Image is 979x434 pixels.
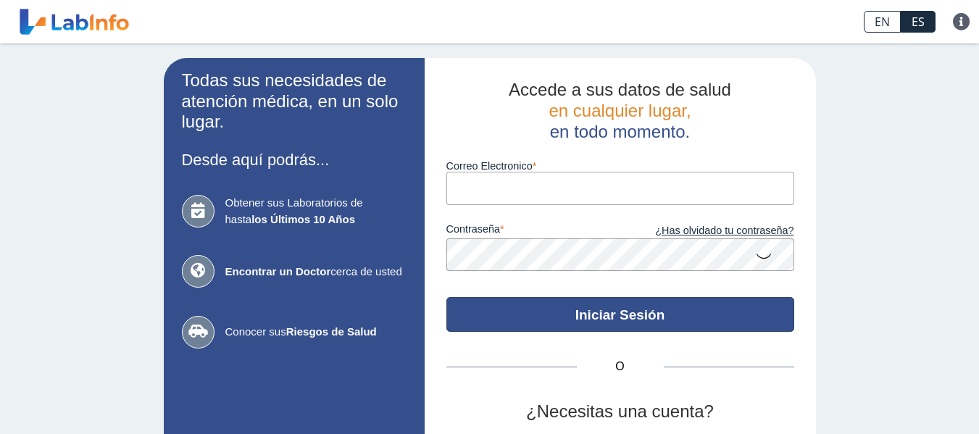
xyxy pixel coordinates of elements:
[550,122,690,141] span: en todo momento.
[577,358,664,375] span: O
[182,70,407,133] h2: Todas sus necesidades de atención médica, en un solo lugar.
[446,401,794,422] h2: ¿Necesitas una cuenta?
[286,325,377,338] b: Riesgos de Salud
[901,11,936,33] a: ES
[549,101,691,120] span: en cualquier lugar,
[620,223,794,239] a: ¿Has olvidado tu contraseña?
[509,80,731,99] span: Accede a sus datos de salud
[251,213,355,225] b: los Últimos 10 Años
[850,377,963,418] iframe: Help widget launcher
[446,223,620,239] label: contraseña
[182,151,407,169] h3: Desde aquí podrás...
[864,11,901,33] a: EN
[225,195,407,228] span: Obtener sus Laboratorios de hasta
[225,265,331,277] b: Encontrar un Doctor
[446,297,794,332] button: Iniciar Sesión
[225,324,407,341] span: Conocer sus
[225,264,407,280] span: cerca de usted
[446,160,794,172] label: Correo Electronico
